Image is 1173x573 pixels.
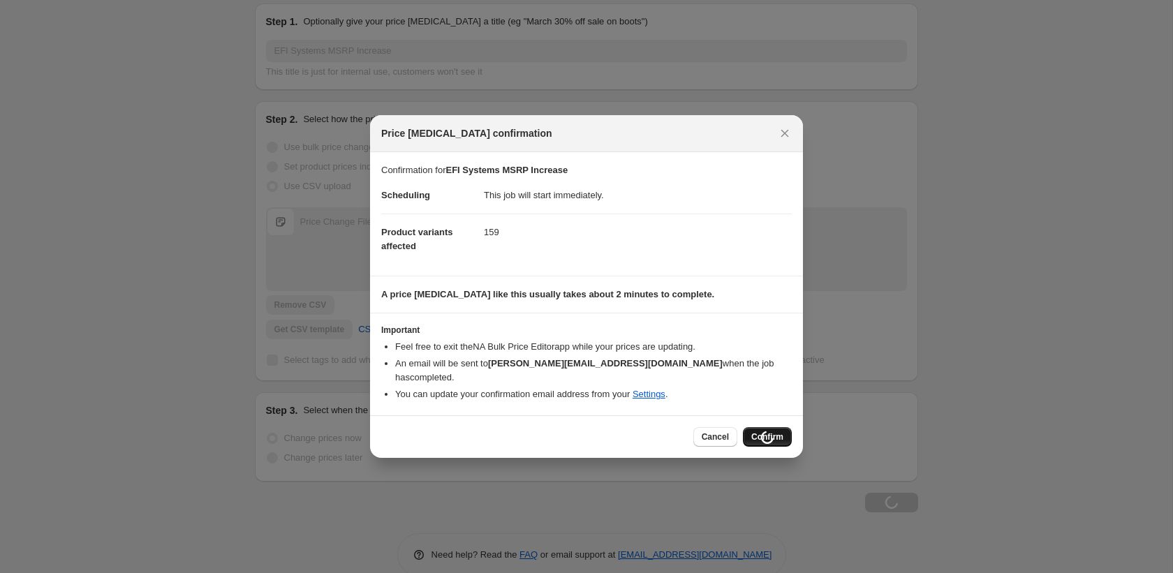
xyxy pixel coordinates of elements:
button: Cancel [693,427,737,447]
button: Close [775,124,795,143]
li: You can update your confirmation email address from your . [395,387,792,401]
span: Price [MEDICAL_DATA] confirmation [381,126,552,140]
span: Cancel [702,431,729,442]
dd: 159 [484,214,792,251]
dd: This job will start immediately. [484,177,792,214]
li: Feel free to exit the NA Bulk Price Editor app while your prices are updating. [395,340,792,354]
a: Settings [633,389,665,399]
h3: Important [381,325,792,336]
p: Confirmation for [381,163,792,177]
span: Scheduling [381,190,430,200]
li: An email will be sent to when the job has completed . [395,357,792,385]
b: A price [MEDICAL_DATA] like this usually takes about 2 minutes to complete. [381,289,714,299]
b: EFI Systems MSRP Increase [445,165,568,175]
span: Product variants affected [381,227,453,251]
b: [PERSON_NAME][EMAIL_ADDRESS][DOMAIN_NAME] [488,358,723,369]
